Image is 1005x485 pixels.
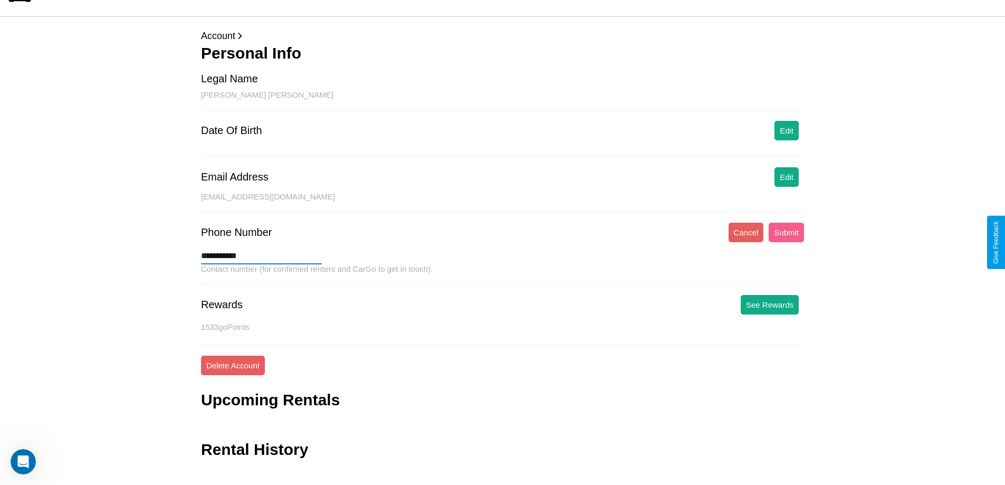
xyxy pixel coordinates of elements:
button: Delete Account [201,356,265,375]
div: Email Address [201,171,269,183]
div: Phone Number [201,226,272,239]
button: Edit [774,167,799,187]
div: Contact number (for confirmed renters and CarGo to get in touch). [201,264,804,284]
div: Rewards [201,299,243,311]
div: Legal Name [201,73,258,85]
button: Submit [769,223,804,242]
iframe: Intercom live chat [11,449,36,474]
div: [EMAIL_ADDRESS][DOMAIN_NAME] [201,192,804,212]
button: See Rewards [741,295,799,315]
p: 1533 goPoints [201,320,804,334]
div: [PERSON_NAME] [PERSON_NAME] [201,90,804,110]
h3: Rental History [201,441,308,459]
h3: Upcoming Rentals [201,391,340,409]
button: Edit [774,121,799,140]
p: Account [201,27,804,44]
h3: Personal Info [201,44,804,62]
div: Date Of Birth [201,125,262,137]
div: Give Feedback [992,221,1000,264]
button: Cancel [729,223,764,242]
